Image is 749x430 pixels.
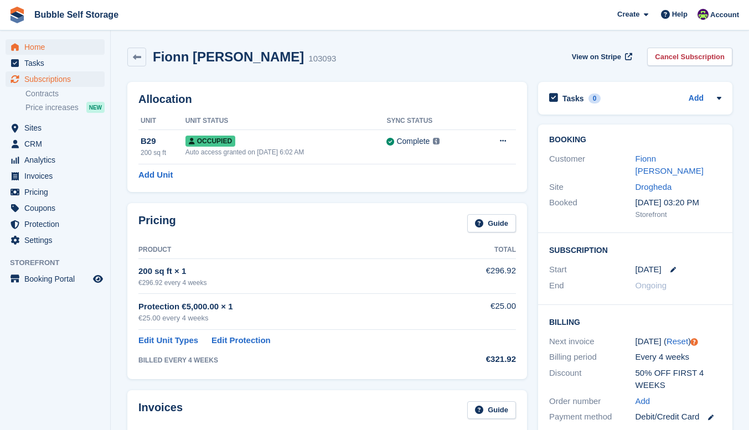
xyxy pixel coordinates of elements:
a: Fionn [PERSON_NAME] [636,154,704,176]
a: menu [6,152,105,168]
th: Total [446,241,516,259]
td: €296.92 [446,258,516,293]
div: 200 sq ft [141,148,185,158]
h2: Subscription [549,244,721,255]
a: Preview store [91,272,105,286]
a: Add Unit [138,169,173,182]
td: €25.00 [446,294,516,330]
div: €321.92 [446,353,516,366]
div: Customer [549,153,636,178]
a: Bubble Self Storage [30,6,123,24]
div: €296.92 every 4 weeks [138,278,446,288]
span: Account [710,9,739,20]
a: Guide [467,214,516,232]
span: CRM [24,136,91,152]
span: Home [24,39,91,55]
span: Protection [24,216,91,232]
a: Add [636,395,650,408]
h2: Booking [549,136,721,144]
div: Booked [549,196,636,220]
a: menu [6,168,105,184]
div: Site [549,181,636,194]
a: menu [6,216,105,232]
a: Cancel Subscription [647,48,732,66]
h2: Pricing [138,214,176,232]
a: Guide [467,401,516,419]
a: menu [6,232,105,248]
div: [DATE] 03:20 PM [636,196,722,209]
a: Edit Protection [211,334,271,347]
div: Auto access granted on [DATE] 6:02 AM [185,147,387,157]
a: Add [689,92,704,105]
a: Edit Unit Types [138,334,198,347]
a: Contracts [25,89,105,99]
time: 2025-08-23 00:00:00 UTC [636,263,662,276]
div: Billing period [549,351,636,364]
span: Analytics [24,152,91,168]
h2: Fionn [PERSON_NAME] [153,49,304,64]
div: BILLED EVERY 4 WEEKS [138,355,446,365]
th: Unit Status [185,112,387,130]
span: Help [672,9,688,20]
span: Invoices [24,168,91,184]
span: Subscriptions [24,71,91,87]
div: End [549,279,636,292]
div: Order number [549,395,636,408]
a: menu [6,55,105,71]
div: Protection €5,000.00 × 1 [138,301,446,313]
img: icon-info-grey-7440780725fd019a000dd9b08b2336e03edf1995a4989e88bcd33f0948082b44.svg [433,138,440,144]
div: [DATE] ( ) [636,335,722,348]
th: Unit [138,112,185,130]
img: Tom Gilmore [698,9,709,20]
span: Storefront [10,257,110,268]
div: Next invoice [549,335,636,348]
div: Payment method [549,411,636,423]
th: Product [138,241,446,259]
span: Booking Portal [24,271,91,287]
div: B29 [141,135,185,148]
h2: Invoices [138,401,183,419]
div: 200 sq ft × 1 [138,265,446,278]
h2: Tasks [562,94,584,103]
span: Occupied [185,136,235,147]
div: 0 [588,94,601,103]
h2: Allocation [138,93,516,106]
span: Ongoing [636,281,667,290]
span: View on Stripe [572,51,621,63]
a: menu [6,184,105,200]
span: Price increases [25,102,79,113]
a: menu [6,71,105,87]
a: menu [6,271,105,287]
div: Start [549,263,636,276]
span: Tasks [24,55,91,71]
a: menu [6,120,105,136]
div: Debit/Credit Card [636,411,722,423]
a: View on Stripe [567,48,634,66]
span: Create [617,9,639,20]
a: menu [6,39,105,55]
span: Pricing [24,184,91,200]
span: Sites [24,120,91,136]
div: 50% OFF FIRST 4 WEEKS [636,367,722,392]
div: Tooltip anchor [689,337,699,347]
div: Every 4 weeks [636,351,722,364]
div: Complete [396,136,430,147]
div: Discount [549,367,636,392]
span: Coupons [24,200,91,216]
div: 103093 [308,53,336,65]
th: Sync Status [386,112,477,130]
a: menu [6,200,105,216]
a: Price increases NEW [25,101,105,113]
img: stora-icon-8386f47178a22dfd0bd8f6a31ec36ba5ce8667c1dd55bd0f319d3a0aa187defe.svg [9,7,25,23]
a: Drogheda [636,182,672,191]
div: Storefront [636,209,722,220]
span: Settings [24,232,91,248]
div: NEW [86,102,105,113]
div: €25.00 every 4 weeks [138,313,446,324]
a: menu [6,136,105,152]
h2: Billing [549,316,721,327]
a: Reset [667,336,688,346]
